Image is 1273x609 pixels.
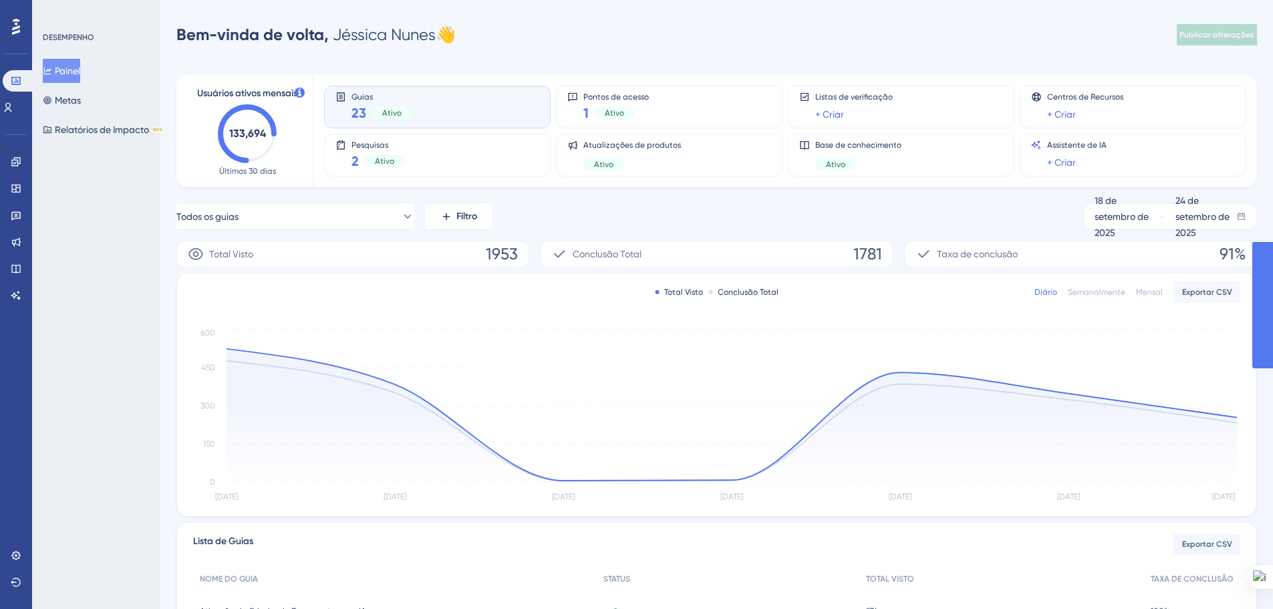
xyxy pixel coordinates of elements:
font: 24 de setembro de 2025 [1175,195,1230,238]
font: Guias [351,92,373,102]
font: Diário [1034,287,1057,297]
button: Publicar alterações [1177,24,1257,45]
text: 133,694 [229,127,267,140]
font: BETA [153,127,162,132]
font: 1781 [853,245,882,263]
font: Ativo [594,160,613,169]
font: + Criar [1047,157,1076,168]
tspan: [DATE] [552,492,575,501]
font: Usuários ativos mensais [197,88,297,99]
button: Exportar CSV [1173,281,1240,303]
font: Centros de Recursos [1047,92,1123,102]
tspan: 0 [210,477,215,487]
font: TOTAL VISTO [866,574,914,584]
font: STATUS [603,574,630,584]
font: Listas de verificação [815,92,893,102]
font: Conclusão Total [718,287,779,297]
font: Lista de Guias [193,535,253,547]
font: 23 [351,105,366,121]
font: Filtro [456,211,477,222]
font: TAXA DE CONCLUSÃO [1151,574,1234,584]
font: Exportar CSV [1182,539,1232,549]
font: DESEMPENHO [43,33,94,42]
font: Últimos 30 dias [219,166,276,176]
font: Ativo [382,108,402,118]
tspan: 450 [201,363,215,372]
button: Filtro [425,203,492,230]
font: Total Visto [664,287,703,297]
font: 1 [583,105,589,121]
font: + Criar [1047,109,1076,120]
font: 18 de setembro de 2025 [1095,195,1149,238]
font: Jéssica Nunes [333,25,436,44]
tspan: 600 [200,328,215,338]
button: Todos os guias [176,203,414,230]
font: Ativo [826,160,845,169]
font: 2 [351,153,359,169]
font: Assistente de IA [1047,140,1107,150]
font: 91% [1220,245,1246,263]
font: Ativo [605,108,624,118]
font: + Criar [815,109,844,120]
font: Todos os guias [176,211,239,222]
tspan: [DATE] [384,492,406,501]
tspan: [DATE] [1057,492,1080,501]
font: Ativo [375,156,394,166]
button: Exportar CSV [1173,533,1240,555]
font: Relatórios de Impacto [55,124,149,135]
font: Taxa de conclusão [937,249,1018,259]
font: Semanalmente [1068,287,1125,297]
font: NOME DO GUIA [200,574,258,584]
iframe: Iniciador do Assistente de IA do UserGuiding [1217,556,1257,596]
tspan: [DATE] [889,492,911,501]
font: Mensal [1136,287,1163,297]
tspan: [DATE] [1212,492,1235,501]
button: Painel [43,59,80,83]
font: Exportar CSV [1182,287,1232,297]
font: 1953 [486,245,518,263]
font: Pesquisas [351,140,388,150]
font: Metas [55,95,81,106]
button: Relatórios de ImpactoBETA [43,118,164,142]
font: Conclusão Total [573,249,642,259]
tspan: [DATE] [720,492,743,501]
font: Publicar alterações [1179,30,1254,39]
tspan: 300 [200,401,215,410]
tspan: 150 [203,439,215,449]
font: Atualizações de produtos [583,140,681,150]
font: Pontos de acesso [583,92,649,102]
font: Base de conhecimento [815,140,901,150]
tspan: [DATE] [215,492,238,501]
font: Bem-vinda de volta, [176,25,329,44]
button: Metas [43,88,81,112]
font: Painel [55,66,80,76]
font: Total Visto [209,249,253,259]
font: 👋 [436,25,456,44]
